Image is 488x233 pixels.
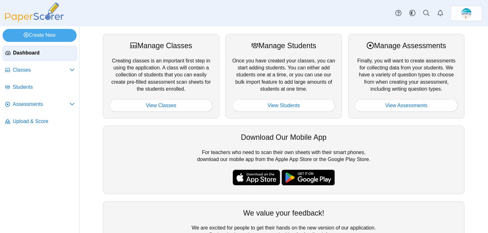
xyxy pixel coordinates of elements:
span: Dashboard [13,49,74,56]
span: Chrissy Greenberg [461,8,471,18]
a: ps.H1yuw66FtyTk4FxR [451,6,482,21]
a: Assessments [3,97,77,112]
img: apple-store-badge.svg [233,170,280,185]
a: Upload & Score [3,114,77,129]
span: Students [13,84,75,91]
span: Upload & Score [13,118,75,125]
a: Dashboard [3,46,77,61]
a: View Classes [110,99,213,112]
a: Classes [3,63,77,78]
span: Assessments [13,101,70,108]
a: Alerts [433,6,447,20]
img: PaperScorer [3,3,66,22]
div: For teachers who need to scan their own sheets with their smart phones, download our mobile app f... [103,126,464,194]
a: Create New [3,29,77,42]
div: Manage Classes [110,41,213,51]
div: Once you have created your classes, you can start adding students. You can either add students on... [226,34,342,119]
span: Classes [13,67,70,74]
div: Manage Students [232,41,335,51]
div: Finally, you will want to create assessments for collecting data from your students. We have a va... [348,34,464,119]
a: Students [3,80,77,95]
div: Creating classes is an important first step in using the application. A class will contain a coll... [103,34,219,119]
a: View Students [232,99,335,112]
a: View Assessments [355,99,458,112]
div: Download Our Mobile App [110,132,458,142]
a: PaperScorer [3,17,66,23]
div: Manage Assessments [355,41,458,51]
img: google-play-badge.png [281,170,335,185]
div: We value your feedback! [110,208,458,218]
img: ps.H1yuw66FtyTk4FxR [461,8,471,18]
